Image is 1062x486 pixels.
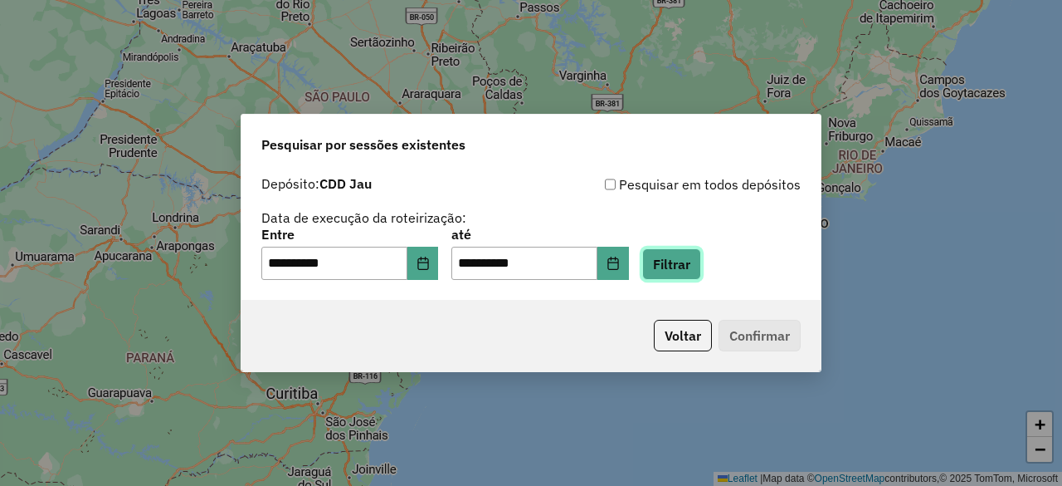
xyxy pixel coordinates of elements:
label: Depósito: [261,174,372,194]
label: até [451,224,628,244]
span: Pesquisar por sessões existentes [261,135,465,155]
button: Voltar [654,320,712,351]
button: Choose Date [407,247,439,280]
label: Data de execução da roteirização: [261,208,466,228]
div: Pesquisar em todos depósitos [531,174,801,194]
strong: CDD Jau [319,175,372,192]
button: Choose Date [597,247,629,280]
label: Entre [261,224,438,244]
button: Filtrar [642,248,701,280]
